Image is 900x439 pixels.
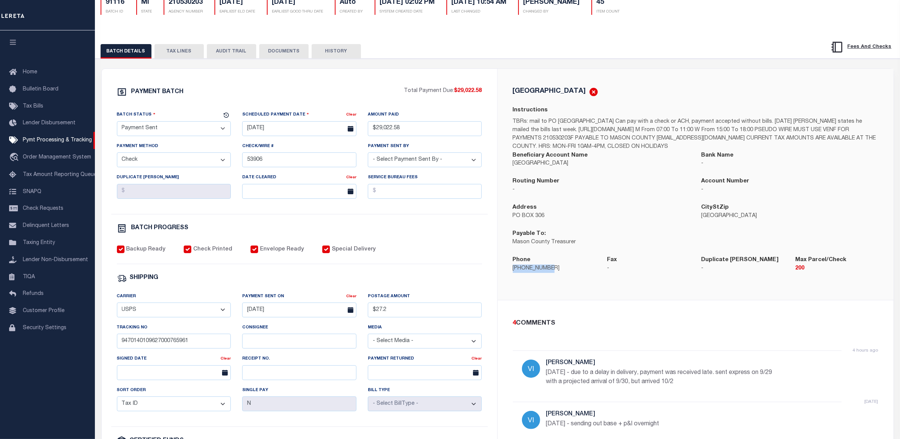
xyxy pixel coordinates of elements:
p: SYSTEM CREATED DATE [380,9,435,15]
button: HISTORY [312,44,361,59]
label: CityStZip [701,203,729,212]
p: CHANGED BY [523,9,580,15]
button: Fees And Checks [827,39,895,55]
p: Mason County Treasurer [513,238,690,247]
p: [DATE] - due to a delay in delivery, payment was received late. sent express on 9/29 with a proje... [546,368,774,387]
label: Check/Wire # [242,143,274,150]
label: Routing Number [513,177,560,186]
label: Payable To: [513,230,546,238]
input: $ [368,121,482,136]
label: Payment Method [117,143,159,150]
input: $ [117,184,231,199]
label: Carrier [117,293,136,300]
span: Home [23,70,37,75]
label: Account Number [701,177,749,186]
img: Villatoro-Benitez, Andres [522,411,540,429]
a: Clear [346,113,356,117]
span: Customer Profile [23,308,65,314]
span: Tax Amount Reporting Queue [23,172,97,178]
label: Bill Type [368,387,390,394]
span: 4 [513,320,516,326]
span: SNAPQ [23,189,41,194]
p: TBRs: mail to PO [GEOGRAPHIC_DATA] Can pay with a check or ACH, payment accepted without bills. [... [513,118,878,151]
p: 4 hours ago [853,347,878,354]
a: Clear [221,357,231,361]
h5: [PERSON_NAME] [546,360,774,367]
label: Bank Name [701,151,733,160]
label: Batch Status [117,111,156,118]
label: Special Delivery [332,246,376,254]
i: travel_explore [9,153,21,163]
span: Tax Bills [23,104,43,109]
label: Address [513,203,537,212]
span: TIQA [23,274,35,279]
p: EARLIEST GOOD THRU DATE [272,9,323,15]
span: Delinquent Letters [23,223,69,228]
label: Amount Paid [368,112,399,118]
a: Clear [346,295,356,298]
input: $ [368,303,482,317]
p: [PHONE_NUMBER] [513,265,596,273]
p: CREATED BY [340,9,363,15]
label: Sort Order [117,387,146,394]
button: BATCH DETAILS [101,44,151,59]
h5: [PERSON_NAME] [546,411,774,418]
label: Backup Ready [126,246,165,254]
label: Receipt No. [242,356,270,362]
span: Bulletin Board [23,87,58,92]
label: Envelope Ready [260,246,304,254]
label: Duplicate [PERSON_NAME] [117,174,179,181]
span: Refunds [23,291,44,296]
p: - [701,160,878,168]
span: $29,022.58 [454,88,482,94]
label: Date Cleared [242,174,276,181]
label: Phone [513,256,531,265]
button: TAX LINES [154,44,204,59]
p: - [701,265,784,273]
label: Duplicate [PERSON_NAME] [701,256,779,265]
p: BATCH ID [106,9,125,15]
p: AGENCY NUMBER [169,9,203,15]
h6: PAYMENT BATCH [131,89,184,95]
span: Taxing Entity [23,240,55,246]
p: STATE [142,9,152,15]
input: $ [368,184,482,199]
p: Total Payment Due: [404,87,482,95]
label: Scheduled Payment Date [242,111,309,118]
button: AUDIT TRAIL [207,44,256,59]
label: Media [368,325,382,331]
p: PO BOX 306 [513,212,690,220]
p: 200 [795,265,878,273]
a: Clear [471,357,482,361]
label: Beneficiary Account Name [513,151,588,160]
span: Pymt Processing & Tracking [23,138,92,143]
span: Security Settings [23,325,66,331]
h6: BATCH PROGRESS [131,225,189,231]
label: Consignee [242,325,268,331]
label: Single Pay [242,387,268,394]
p: - [701,186,878,194]
h5: [GEOGRAPHIC_DATA] [513,88,586,95]
label: Payment Sent On [242,293,284,300]
label: Signed Date [117,356,147,362]
label: Payment Sent By [368,143,409,150]
p: LAST CHANGED [452,9,507,15]
span: Check Requests [23,206,63,211]
p: [DATE] [865,398,878,405]
span: Order Management System [23,155,91,160]
button: DOCUMENTS [259,44,309,59]
p: - [607,265,690,273]
p: ITEM COUNT [597,9,620,15]
label: Payment Returned [368,356,414,362]
p: [GEOGRAPHIC_DATA] [513,160,690,168]
p: - [513,186,690,194]
img: Villatoro-Benitez, Andres [522,360,540,378]
label: Fax [607,256,617,265]
label: Tracking No [117,325,148,331]
label: Check Printed [193,246,232,254]
p: EARLIEST ELD DATE [220,9,255,15]
span: Lender Non-Disbursement [23,257,88,263]
label: Instructions [513,106,548,115]
label: Postage Amount [368,293,410,300]
span: Lender Disbursement [23,120,76,126]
